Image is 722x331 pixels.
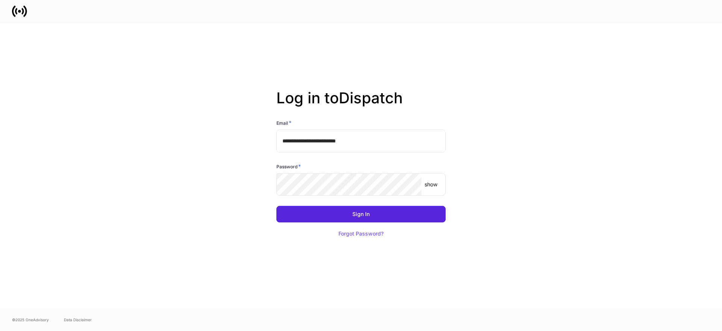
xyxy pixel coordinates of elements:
button: Forgot Password? [329,225,393,242]
button: Sign In [276,206,446,222]
p: show [425,181,437,188]
div: Sign In [352,212,370,217]
span: © 2025 OneAdvisory [12,317,49,323]
div: Forgot Password? [338,231,384,236]
a: Data Disclaimer [64,317,92,323]
h6: Email [276,119,291,127]
h2: Log in to Dispatch [276,89,446,119]
h6: Password [276,163,301,170]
